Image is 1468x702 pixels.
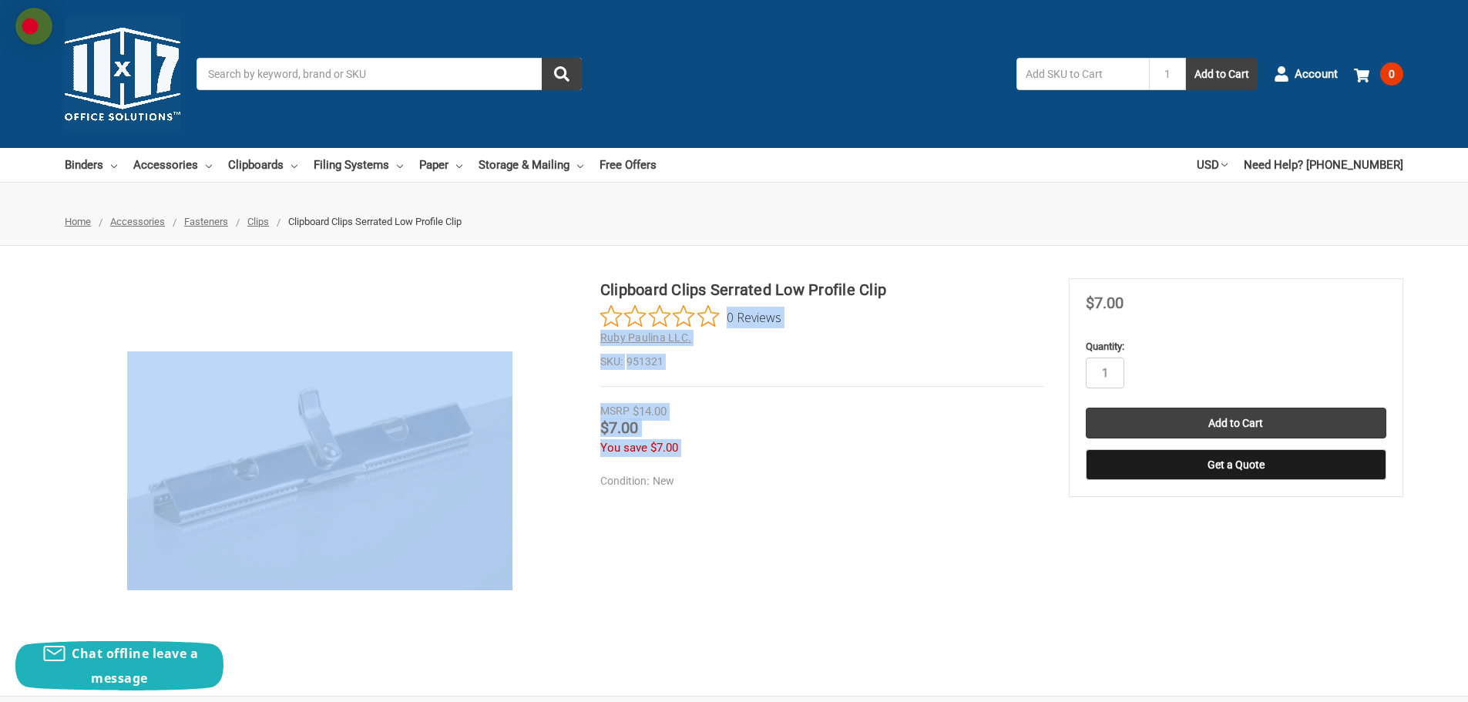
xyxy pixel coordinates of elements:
[1380,62,1403,86] span: 0
[133,148,212,182] a: Accessories
[600,403,630,419] div: MSRP
[288,216,462,227] span: Clipboard Clips Serrated Low Profile Clip
[600,354,623,370] dt: SKU:
[314,148,403,182] a: Filing Systems
[127,351,512,589] img: Clipboard Clips Serrated Low Profile Clip
[600,148,657,182] a: Free Offers
[247,216,269,227] a: Clips
[1086,408,1386,438] input: Add to Cart
[600,473,649,489] dt: Condition:
[1086,339,1386,354] label: Quantity:
[65,16,180,132] img: 11x17.com
[1186,58,1258,90] button: Add to Cart
[228,148,297,182] a: Clipboards
[1197,148,1228,182] a: USD
[650,441,678,455] span: $7.00
[600,418,638,437] span: $7.00
[1086,294,1124,312] span: $7.00
[1244,148,1403,182] a: Need Help? [PHONE_NUMBER]
[1354,54,1403,94] a: 0
[600,473,1036,489] dd: New
[1295,65,1338,83] span: Account
[600,441,647,455] span: You save
[110,216,165,227] a: Accessories
[1341,660,1468,702] iframe: Google Customer Reviews
[1086,449,1386,480] button: Get a Quote
[479,148,583,182] a: Storage & Mailing
[72,645,198,687] span: Chat offline leave a message
[727,305,781,328] span: 0 Reviews
[600,354,1043,370] dd: 951321
[600,305,781,328] button: Rated 0 out of 5 stars from 0 reviews. Jump to reviews.
[65,148,117,182] a: Binders
[1016,58,1149,90] input: Add SKU to Cart
[197,58,582,90] input: Search by keyword, brand or SKU
[184,216,228,227] a: Fasteners
[65,216,91,227] a: Home
[15,8,52,45] img: duty and tax information for Bangladesh
[600,278,1043,301] h1: Clipboard Clips Serrated Low Profile Clip
[600,331,691,344] a: Ruby Paulina LLC.
[1274,54,1338,94] a: Account
[15,641,223,690] button: Chat offline leave a message
[633,405,667,418] span: $14.00
[419,148,462,182] a: Paper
